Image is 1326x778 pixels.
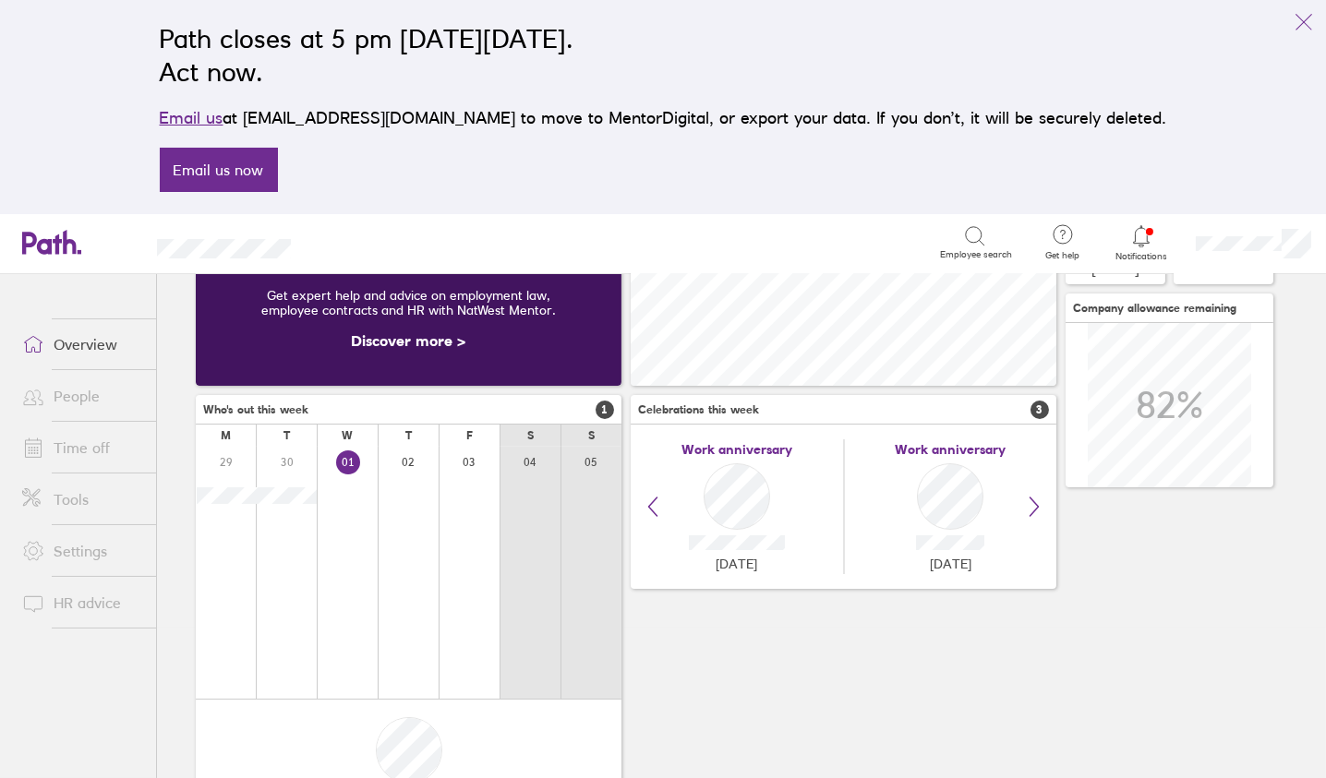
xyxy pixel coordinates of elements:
div: M [221,429,231,442]
a: Notifications [1112,223,1172,262]
span: [DATE] [716,557,757,571]
span: [DATE] [1091,259,1139,276]
div: S [588,429,595,442]
a: Overview [7,326,156,363]
a: People [7,377,156,414]
h2: Path closes at 5 pm [DATE][DATE]. Act now. [160,22,1167,89]
div: Search [341,233,388,250]
a: Settings [7,533,156,569]
span: Who's out this week [203,403,308,416]
span: Celebrations this week [638,403,759,416]
span: 3 [1031,401,1049,419]
span: Get help [1033,250,1093,261]
a: Tools [7,481,156,518]
p: at [EMAIL_ADDRESS][DOMAIN_NAME] to move to MentorDigital, or export your data. If you don’t, it w... [160,105,1167,131]
div: F [466,429,473,442]
a: Discover more > [352,331,466,350]
span: Work anniversary [681,442,792,457]
div: 7 [1212,230,1235,277]
div: T [283,429,290,442]
span: [DATE] [930,557,971,571]
a: Email us [160,108,223,127]
span: Work anniversary [895,442,1006,457]
div: Get expert help and advice on employment law, employee contracts and HR with NatWest Mentor. [211,273,607,332]
span: Company allowance remaining [1073,302,1236,315]
div: T [405,429,412,442]
span: Notifications [1112,251,1172,262]
span: 1 [596,401,614,419]
div: S [527,429,534,442]
div: W [343,429,354,442]
span: Employee search [941,249,1013,260]
a: Email us now [160,148,278,192]
a: Time off [7,429,156,466]
a: HR advice [7,584,156,621]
